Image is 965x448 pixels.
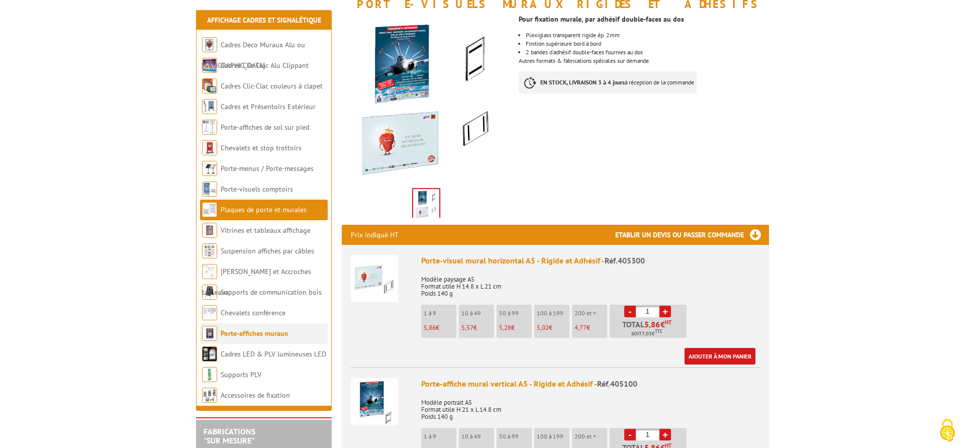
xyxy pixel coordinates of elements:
p: 1 à 9 [424,433,456,440]
a: Plaques de porte et murales [221,205,307,214]
a: Cadres Deco Muraux Alu ou [GEOGRAPHIC_DATA] [202,40,305,70]
p: € [537,324,569,331]
a: Cadres Clic-Clac Alu Clippant [221,61,309,70]
a: + [659,429,671,440]
span: 7,03 [642,330,652,338]
a: Porte-menus / Porte-messages [221,164,314,173]
h3: Etablir un devis ou passer commande [615,225,769,245]
a: Vitrines et tableaux affichage [221,226,311,235]
img: Suspension affiches par câbles [202,243,217,258]
p: 100 à 199 [537,433,569,440]
p: 1 à 9 [424,310,456,317]
a: Supports PLV [221,370,261,379]
img: Accessoires de fixation [202,388,217,403]
span: 5,86 [644,320,660,328]
p: Modèle paysage A5 Format utile H 14.8 x L 21 cm Poids 140 g [421,269,760,297]
img: Cadres Deco Muraux Alu ou Bois [202,37,217,52]
a: - [624,429,636,440]
strong: EN STOCK, LIVRAISON 3 à 4 jours [540,78,625,86]
a: + [659,306,671,317]
a: [PERSON_NAME] et Accroches tableaux [202,267,311,297]
p: 10 à 49 [461,310,494,317]
span: 5,02 [537,323,549,332]
img: Cadres LED & PLV lumineuses LED [202,346,217,362]
p: Total [612,320,687,338]
p: 50 à 99 [499,433,532,440]
li: 2 bandes d'adhésif double-faces fournies au dos [526,49,769,55]
sup: HT [665,319,671,326]
a: Porte-visuels comptoirs [221,185,293,194]
p: Prix indiqué HT [351,225,399,245]
span: 4,77 [574,323,587,332]
img: Porte-visuel mural horizontal A5 - Rigide et Adhésif [351,255,398,302]
div: Porte-visuel mural horizontal A5 - Rigide et Adhésif - [421,255,760,266]
span: € [660,320,665,328]
a: Suspension affiches par câbles [221,246,314,255]
img: Chevalets et stop trottoirs [202,140,217,155]
sup: TTC [655,328,662,334]
img: Chevalets conférence [202,305,217,320]
p: 100 à 199 [537,310,569,317]
p: 200 et + [574,310,607,317]
p: Modèle portrait A5 Format utile H 21 x L 14.8 cm Poids 140 g [421,392,760,420]
span: Réf.405300 [605,255,645,265]
a: Porte-affiches de sol sur pied [221,123,309,132]
img: Porte-visuels comptoirs [202,182,217,197]
img: Porte-menus / Porte-messages [202,161,217,176]
span: 5,28 [499,323,511,332]
div: Autres formats & fabrications spéciales sur demande. [519,10,777,104]
p: € [424,324,456,331]
img: Cimaises et Accroches tableaux [202,264,217,279]
p: 10 à 49 [461,433,494,440]
div: Porte-affiche mural vertical A5 - Rigide et Adhésif - [421,378,760,390]
a: Accessoires de fixation [221,391,290,400]
p: € [574,324,607,331]
img: Cadres et Présentoirs Extérieur [202,99,217,114]
img: plaques_de_porte_405100_405300.jpg [413,189,439,220]
a: Chevalets conférence [221,308,285,317]
img: Supports PLV [202,367,217,382]
img: Porte-affiches de sol sur pied [202,120,217,135]
span: Réf.405100 [597,379,637,389]
a: Ajouter à mon panier [685,348,755,365]
img: Porte-affiches muraux [202,326,217,341]
a: Cadres Clic-Clac couleurs à clapet [221,81,323,91]
img: plaques_de_porte_405100_405300.jpg [342,15,511,185]
img: Porte-affiche mural vertical A5 - Rigide et Adhésif [351,378,398,425]
p: à réception de la commande [519,71,697,94]
a: Chevalets et stop trottoirs [221,143,302,152]
span: 5,86 [424,323,436,332]
img: Cookies (fenêtre modale) [935,418,960,443]
p: € [499,324,532,331]
p: 200 et + [574,433,607,440]
strong: Pour fixation murale, par adhésif double-faces au dos [519,15,684,24]
a: Cadres LED & PLV lumineuses LED [221,349,326,359]
a: Cadres et Présentoirs Extérieur [221,102,316,111]
li: Plexiglass transparent rigide ép. 2mm [526,32,769,38]
span: 5,57 [461,323,473,332]
a: FABRICATIONS"Sur Mesure" [204,426,255,445]
img: Cadres Clic-Clac couleurs à clapet [202,78,217,94]
span: Soit € [631,330,662,338]
p: 50 à 99 [499,310,532,317]
p: € [461,324,494,331]
a: Porte-affiches muraux [221,329,288,338]
a: - [624,306,636,317]
a: Supports de communication bois [221,288,322,297]
a: Affichage Cadres et Signalétique [207,16,321,25]
button: Cookies (fenêtre modale) [930,414,965,448]
li: Finition supérieure bord à bord [526,41,769,47]
img: Plaques de porte et murales [202,202,217,217]
img: Vitrines et tableaux affichage [202,223,217,238]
